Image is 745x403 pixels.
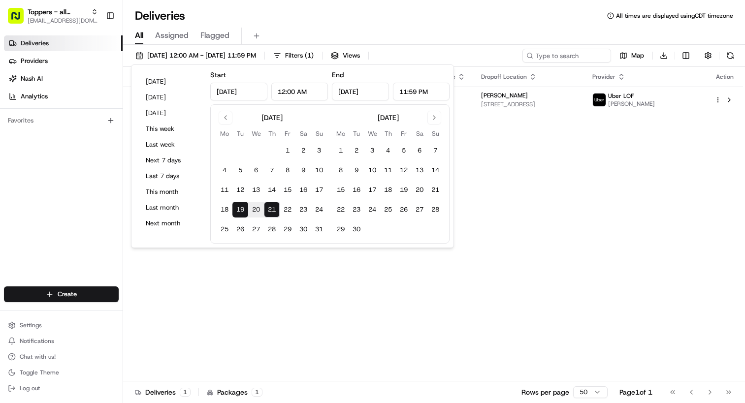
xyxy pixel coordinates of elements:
[217,182,232,198] button: 11
[248,182,264,198] button: 13
[26,63,162,74] input: Clear
[10,170,26,186] img: Angelique Valdez
[20,220,75,230] span: Knowledge Base
[28,7,87,17] button: Toppers - all locations
[264,162,280,178] button: 7
[412,128,427,139] th: Saturday
[20,337,54,345] span: Notifications
[248,202,264,217] button: 20
[269,49,318,62] button: Filters(1)
[412,202,427,217] button: 27
[252,388,262,397] div: 1
[333,182,349,198] button: 15
[333,162,349,178] button: 8
[4,366,119,379] button: Toggle Theme
[210,83,267,100] input: Date
[141,169,200,183] button: Last 7 days
[295,221,311,237] button: 30
[349,221,364,237] button: 30
[141,201,200,215] button: Last month
[427,128,443,139] th: Sunday
[217,128,232,139] th: Monday
[4,4,102,28] button: Toppers - all locations[EMAIL_ADDRESS][DOMAIN_NAME]
[364,162,380,178] button: 10
[396,143,412,158] button: 5
[311,221,327,237] button: 31
[232,221,248,237] button: 26
[4,35,123,51] a: Deliveries
[280,143,295,158] button: 1
[349,162,364,178] button: 9
[295,162,311,178] button: 9
[248,162,264,178] button: 6
[522,49,611,62] input: Type to search
[207,387,262,397] div: Packages
[608,100,655,108] span: [PERSON_NAME]
[349,128,364,139] th: Tuesday
[427,162,443,178] button: 14
[28,17,98,25] button: [EMAIL_ADDRESS][DOMAIN_NAME]
[141,154,200,167] button: Next 7 days
[4,286,119,302] button: Create
[261,113,283,123] div: [DATE]
[4,71,123,87] a: Nash AI
[248,128,264,139] th: Wednesday
[82,179,85,187] span: •
[271,83,328,100] input: Time
[4,89,123,104] a: Analytics
[6,216,79,234] a: 📗Knowledge Base
[396,162,412,178] button: 12
[210,70,226,79] label: Start
[264,221,280,237] button: 28
[87,179,107,187] span: [DATE]
[141,122,200,136] button: This week
[378,113,399,123] div: [DATE]
[396,128,412,139] th: Friday
[131,49,260,62] button: [DATE] 12:00 AM - [DATE] 11:59 PM
[155,30,189,41] span: Assigned
[364,143,380,158] button: 3
[10,39,179,55] p: Welcome 👋
[264,128,280,139] th: Thursday
[264,202,280,217] button: 21
[93,220,158,230] span: API Documentation
[20,384,40,392] span: Log out
[364,202,380,217] button: 24
[481,92,528,99] span: [PERSON_NAME]
[79,216,162,234] a: 💻API Documentation
[141,217,200,230] button: Next month
[82,153,85,160] span: •
[87,153,107,160] span: [DATE]
[380,182,396,198] button: 18
[217,202,232,217] button: 18
[21,57,48,65] span: Providers
[20,353,56,361] span: Chat with us!
[619,387,652,397] div: Page 1 of 1
[592,73,615,81] span: Provider
[714,73,735,81] div: Action
[332,83,389,100] input: Date
[326,49,364,62] button: Views
[21,39,49,48] span: Deliveries
[141,91,200,104] button: [DATE]
[380,128,396,139] th: Thursday
[295,128,311,139] th: Saturday
[295,143,311,158] button: 2
[521,387,569,397] p: Rows per page
[141,106,200,120] button: [DATE]
[295,202,311,217] button: 23
[4,113,119,128] div: Favorites
[364,182,380,198] button: 17
[20,321,42,329] span: Settings
[280,128,295,139] th: Friday
[232,182,248,198] button: 12
[44,94,162,104] div: Start new chat
[10,143,26,159] img: Aaron Edelman
[295,182,311,198] button: 16
[219,111,232,124] button: Go to previous month
[349,202,364,217] button: 23
[311,182,327,198] button: 17
[285,51,314,60] span: Filters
